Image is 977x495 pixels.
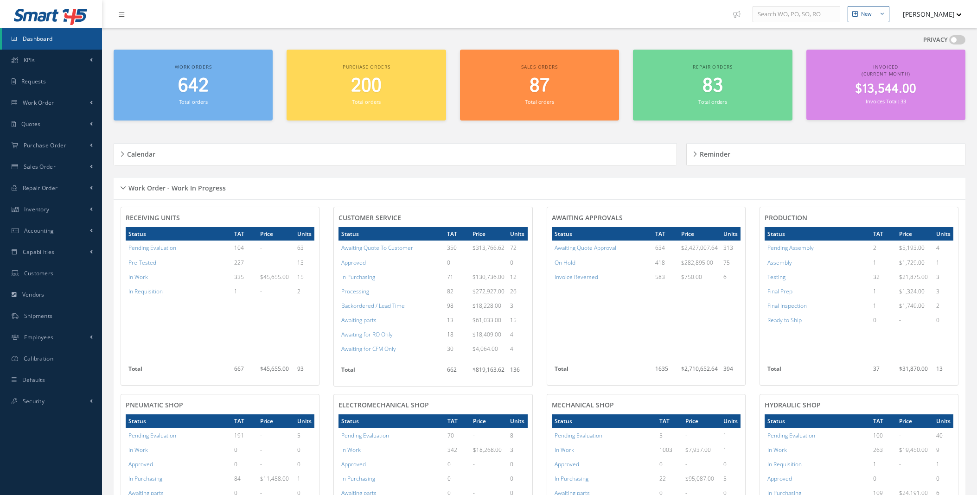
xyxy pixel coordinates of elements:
[24,269,54,277] span: Customers
[257,414,294,428] th: Price
[231,255,257,270] td: 227
[231,414,257,428] th: TAT
[231,362,257,381] td: 667
[507,313,527,327] td: 15
[338,214,527,222] h4: CUSTOMER SERVICE
[683,414,720,428] th: Price
[231,471,257,486] td: 84
[933,255,953,270] td: 1
[507,443,527,457] td: 3
[698,98,727,105] small: Total orders
[507,227,527,241] th: Units
[767,316,802,324] a: Ready to Ship
[721,471,741,486] td: 5
[128,259,156,267] a: Pre-Tested
[933,284,953,298] td: 3
[933,227,953,241] th: Units
[681,273,702,281] span: $750.00
[552,214,741,222] h4: AWAITING APPROVALS
[765,362,870,381] th: Total
[260,446,262,454] span: -
[657,414,683,428] th: TAT
[178,73,209,99] span: 642
[473,432,475,439] span: -
[721,428,741,443] td: 1
[23,35,53,43] span: Dashboard
[126,362,231,381] th: Total
[870,227,896,241] th: TAT
[231,443,257,457] td: 0
[870,414,896,428] th: TAT
[933,443,953,457] td: 9
[652,362,678,381] td: 1635
[126,214,314,222] h4: RECEIVING UNITS
[231,227,257,241] th: TAT
[861,10,872,18] div: New
[652,255,678,270] td: 418
[652,227,678,241] th: TAT
[473,446,502,454] span: $18,268.00
[352,98,381,105] small: Total orders
[721,414,741,428] th: Units
[22,376,45,384] span: Defaults
[260,460,262,468] span: -
[855,80,916,98] span: $13,544.00
[899,446,928,454] span: $19,450.00
[444,298,470,313] td: 98
[179,98,208,105] small: Total orders
[507,284,527,298] td: 26
[126,181,226,192] h5: Work Order - Work In Progress
[444,342,470,356] td: 30
[555,460,579,468] a: Approved
[126,227,231,241] th: Status
[933,313,953,327] td: 0
[114,50,273,121] a: Work orders 642 Total orders
[507,342,527,356] td: 4
[767,475,792,482] a: Approved
[678,227,721,241] th: Price
[341,273,375,281] a: In Purchasing
[681,259,713,267] span: $282,895.00
[552,401,741,409] h4: MECHANICAL SHOP
[870,457,896,471] td: 1
[899,302,925,310] span: $1,749.00
[231,270,257,284] td: 335
[24,141,66,149] span: Purchase Order
[444,270,470,284] td: 71
[721,255,741,270] td: 75
[231,457,257,471] td: 0
[870,241,896,255] td: 2
[896,227,933,241] th: Price
[294,443,314,457] td: 0
[862,70,910,77] span: (Current Month)
[341,259,366,267] a: Approved
[128,273,148,281] a: In Work
[806,50,965,120] a: Invoiced (Current Month) $13,544.00 Invoices Total: 33
[341,302,405,310] a: Backordered / Lead Time
[341,244,413,252] a: Awaiting Quote To Customer
[767,460,802,468] a: In Requisition
[338,363,444,381] th: Total
[555,432,602,439] a: Pending Evaluation
[24,312,53,320] span: Shipments
[23,184,58,192] span: Repair Order
[126,401,314,409] h4: PNEUMATIC SHOP
[24,333,54,341] span: Employees
[870,284,896,298] td: 1
[933,414,953,428] th: Units
[473,345,498,353] span: $4,064.00
[338,414,444,428] th: Status
[260,244,262,252] span: -
[341,475,375,482] a: In Purchasing
[473,302,501,310] span: $18,228.00
[870,428,896,443] td: 100
[444,227,470,241] th: TAT
[126,414,231,428] th: Status
[870,255,896,270] td: 1
[294,362,314,381] td: 93
[899,287,925,295] span: $1,324.00
[294,270,314,284] td: 15
[24,355,53,362] span: Calibration
[24,205,50,213] span: Inventory
[128,446,148,454] a: In Work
